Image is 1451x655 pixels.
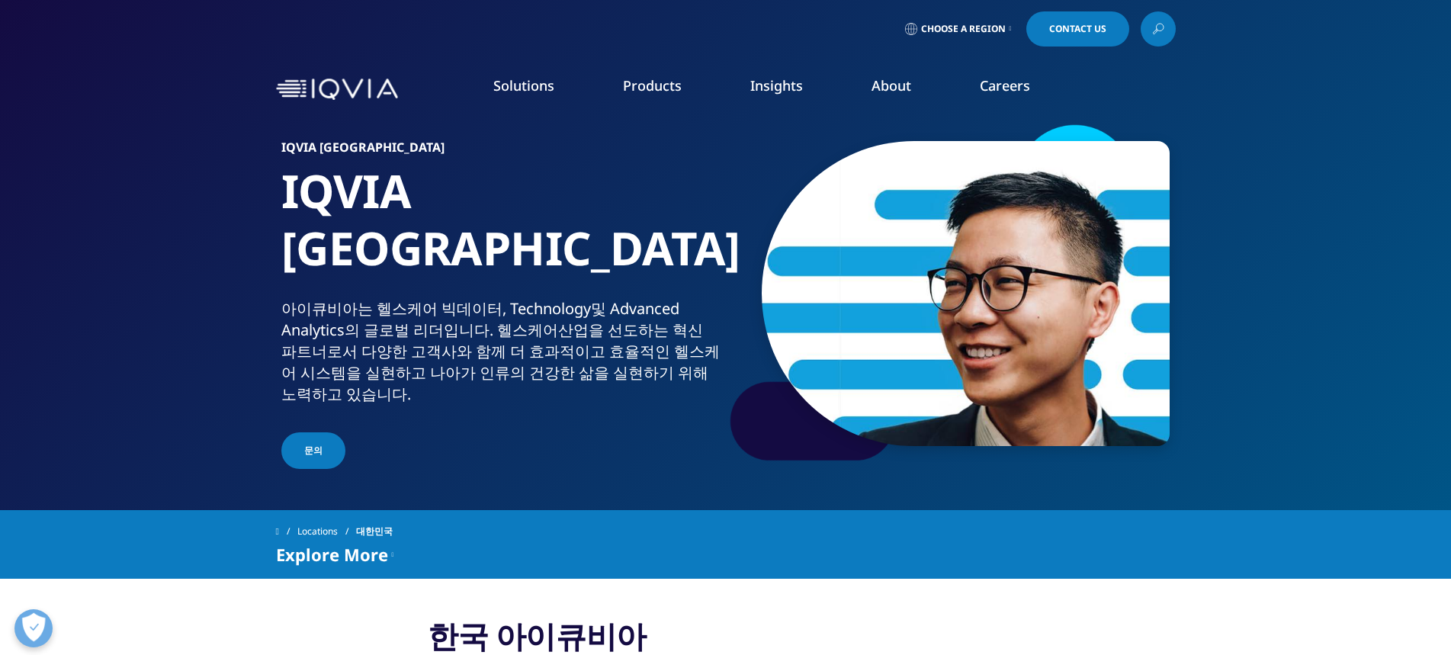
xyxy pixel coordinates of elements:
a: 문의 [281,432,345,469]
nav: Primary [404,53,1176,125]
img: 25_rbuportraitoption.jpg [762,141,1170,446]
div: 아이큐비아는 헬스케어 빅데이터, Technology및 Advanced Analytics의 글로벌 리더입니다. 헬스케어산업을 선도하는 혁신 파트너로서 다양한 고객사와 함께 더 ... [281,298,720,405]
a: About [872,76,911,95]
span: Contact Us [1049,24,1106,34]
button: 개방형 기본 설정 [14,609,53,647]
span: Explore More [276,545,388,563]
h6: IQVIA [GEOGRAPHIC_DATA] [281,141,720,162]
span: 대한민국 [356,518,393,545]
a: Careers [980,76,1030,95]
span: 문의 [304,444,323,458]
span: Choose a Region [921,23,1006,35]
a: Locations [297,518,356,545]
a: Products [623,76,682,95]
a: Solutions [493,76,554,95]
a: Insights [750,76,803,95]
a: Contact Us [1026,11,1129,47]
h1: IQVIA [GEOGRAPHIC_DATA] [281,162,720,298]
